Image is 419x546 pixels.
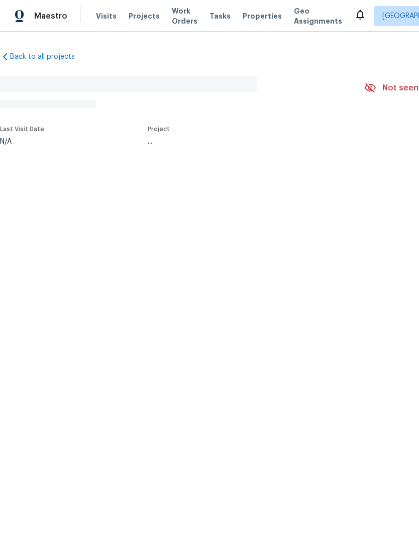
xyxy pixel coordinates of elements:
[294,6,342,26] span: Geo Assignments
[243,11,282,21] span: Properties
[129,11,160,21] span: Projects
[148,138,341,145] div: ...
[34,11,67,21] span: Maestro
[148,126,170,132] span: Project
[172,6,197,26] span: Work Orders
[209,13,231,20] span: Tasks
[96,11,117,21] span: Visits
